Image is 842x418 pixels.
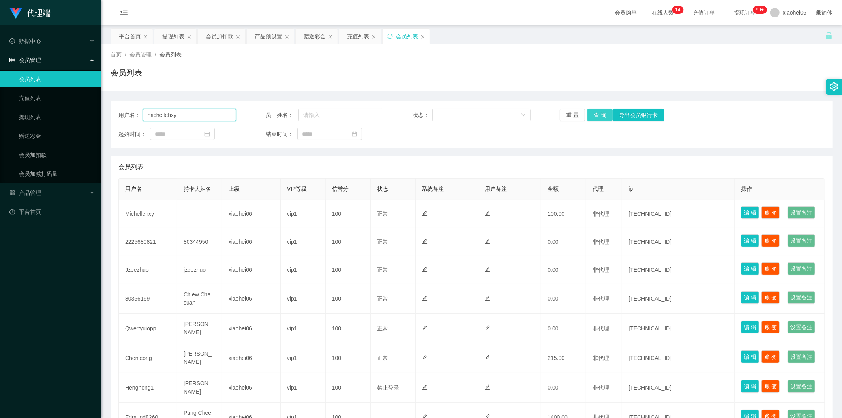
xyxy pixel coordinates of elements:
td: 100.00 [541,200,586,228]
td: Michellehxy [119,200,177,228]
i: 图标: edit [485,239,490,244]
td: xiaohei06 [222,200,281,228]
span: 非代理 [593,211,609,217]
td: 100 [326,256,371,284]
button: 编 辑 [741,321,759,333]
td: 215.00 [541,343,586,373]
input: 请输入 [143,109,236,121]
a: 充值列表 [19,90,95,106]
button: 账 变 [761,380,780,393]
div: 产品预设置 [255,29,282,44]
td: 100 [326,284,371,314]
i: 图标: edit [422,355,428,360]
span: 上级 [229,186,240,192]
td: jzeezhuo [177,256,222,284]
span: 非代理 [593,384,609,391]
button: 设置备注 [788,234,815,247]
td: [PERSON_NAME] [177,314,222,343]
td: xiaohei06 [222,256,281,284]
span: 正常 [377,239,388,245]
i: 图标: calendar [204,131,210,137]
button: 设置备注 [788,350,815,363]
td: vip1 [281,314,326,343]
td: Chenleong [119,343,177,373]
div: 赠送彩金 [304,29,326,44]
button: 查 询 [587,109,613,121]
button: 编 辑 [741,234,759,247]
span: 正常 [377,211,388,217]
span: 代理 [593,186,604,192]
span: 非代理 [593,355,609,361]
i: 图标: menu-fold [111,0,137,26]
i: 图标: close [371,34,376,39]
button: 编 辑 [741,291,759,304]
img: logo.9652507e.png [9,8,22,19]
span: 禁止登录 [377,384,399,391]
span: 操作 [741,186,752,192]
button: 导出会员银行卡 [613,109,664,121]
a: 赠送彩金 [19,128,95,144]
td: 0.00 [541,228,586,256]
td: [PERSON_NAME] [177,373,222,403]
span: 金额 [548,186,559,192]
span: 会员管理 [9,57,41,63]
span: 非代理 [593,239,609,245]
i: 图标: close [187,34,191,39]
td: 0.00 [541,284,586,314]
span: 正常 [377,267,388,273]
button: 设置备注 [788,262,815,275]
td: [TECHNICAL_ID] [622,256,735,284]
a: 提现列表 [19,109,95,125]
td: xiaohei06 [222,284,281,314]
button: 编 辑 [741,206,759,219]
i: 图标: edit [422,211,428,216]
sup: 1145 [753,6,767,14]
i: 图标: setting [830,82,838,91]
button: 账 变 [761,206,780,219]
i: 图标: edit [422,325,428,331]
div: 会员列表 [396,29,418,44]
i: 图标: down [521,113,526,118]
i: 图标: close [236,34,240,39]
td: Hengheng1 [119,373,177,403]
span: 员工姓名： [266,111,298,119]
td: [TECHNICAL_ID] [622,314,735,343]
td: [TECHNICAL_ID] [622,228,735,256]
span: / [125,51,126,58]
span: 充值订单 [689,10,719,15]
div: 充值列表 [347,29,369,44]
td: xiaohei06 [222,314,281,343]
p: 1 [675,6,678,14]
div: 提现列表 [162,29,184,44]
i: 图标: appstore-o [9,190,15,196]
i: 图标: close [285,34,289,39]
td: 100 [326,343,371,373]
sup: 14 [672,6,683,14]
span: 信誉分 [332,186,349,192]
div: 平台首页 [119,29,141,44]
td: 100 [326,200,371,228]
h1: 会员列表 [111,67,142,79]
td: [TECHNICAL_ID] [622,284,735,314]
i: 图标: close [328,34,333,39]
td: 80356169 [119,284,177,314]
button: 编 辑 [741,350,759,363]
td: 100 [326,314,371,343]
span: 产品管理 [9,190,41,196]
i: 图标: edit [422,384,428,390]
button: 重 置 [560,109,585,121]
span: 在线人数 [648,10,678,15]
td: [TECHNICAL_ID] [622,373,735,403]
button: 设置备注 [788,206,815,219]
i: 图标: unlock [825,32,833,39]
span: 首页 [111,51,122,58]
i: 图标: edit [422,239,428,244]
i: 图标: close [143,34,148,39]
td: 100 [326,373,371,403]
i: 图标: table [9,57,15,63]
button: 编 辑 [741,380,759,393]
button: 账 变 [761,291,780,304]
span: 会员管理 [129,51,152,58]
i: 图标: calendar [352,131,357,137]
td: xiaohei06 [222,373,281,403]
